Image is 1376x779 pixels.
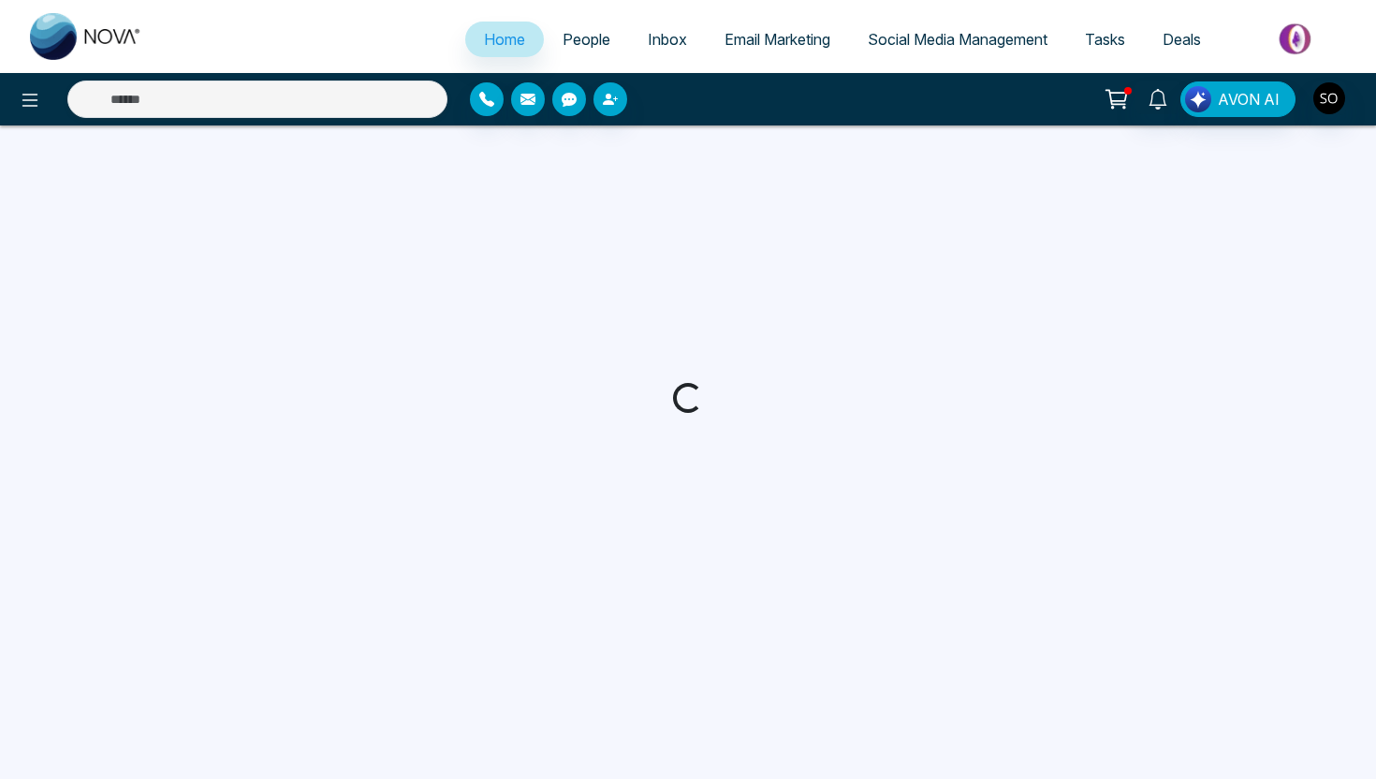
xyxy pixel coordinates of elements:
span: Tasks [1085,30,1125,49]
a: Inbox [629,22,706,57]
span: Home [484,30,525,49]
img: Lead Flow [1185,86,1211,112]
span: People [563,30,610,49]
span: AVON AI [1218,88,1280,110]
a: Email Marketing [706,22,849,57]
a: People [544,22,629,57]
span: Deals [1163,30,1201,49]
span: Inbox [648,30,687,49]
button: AVON AI [1180,81,1295,117]
span: Email Marketing [725,30,830,49]
a: Tasks [1066,22,1144,57]
img: Market-place.gif [1229,18,1365,60]
a: Social Media Management [849,22,1066,57]
span: Social Media Management [868,30,1047,49]
a: Deals [1144,22,1220,57]
img: User Avatar [1313,82,1345,114]
a: Home [465,22,544,57]
img: Nova CRM Logo [30,13,142,60]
